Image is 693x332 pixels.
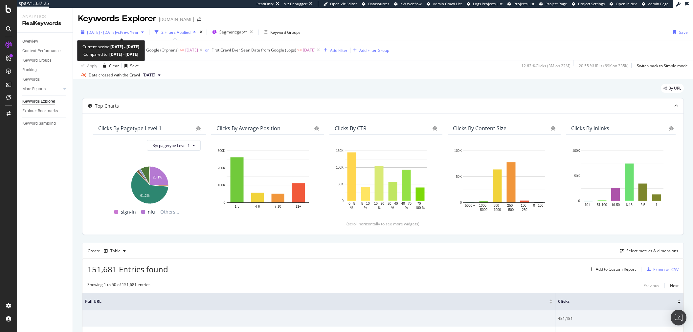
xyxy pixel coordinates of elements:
text: 100K [218,184,226,187]
span: Others... [158,208,182,216]
span: Logs Projects List [473,1,503,6]
text: 0 [578,199,580,203]
div: times [198,29,204,35]
button: [DATE] [140,71,163,79]
text: 500 [508,208,514,212]
a: Datasources [362,1,389,7]
button: 2 Filters Applied [152,27,198,37]
button: Save [122,60,139,71]
div: Content Performance [22,48,60,54]
span: Open in dev [616,1,637,6]
text: 50K [338,182,344,186]
button: Select metrics & dimensions [617,247,678,255]
button: Table [101,246,128,256]
div: Table [110,249,121,253]
div: Clicks By Average Position [216,125,280,132]
a: Open Viz Editor [324,1,357,7]
text: 2-5 [640,203,645,207]
a: Explorer Bookmarks [22,108,68,114]
text: 5000 [480,208,488,212]
text: 50K [574,174,580,178]
div: Analytics [22,13,67,20]
div: Open Intercom Messenger [671,310,686,325]
div: (scroll horizontally to see more widgets) [90,221,676,227]
text: 1-3 [235,205,239,208]
div: Select metrics & dimensions [626,248,678,254]
span: nlu [148,208,155,216]
a: Overview [22,38,68,45]
text: 10 - 20 [374,202,385,206]
div: Clicks By Inlinks [571,125,609,132]
div: Clicks By Content Size [453,125,506,132]
svg: A chart. [453,147,555,213]
span: Clicks [558,299,668,304]
button: or [205,47,209,53]
div: RealKeywords [22,20,67,27]
div: arrow-right-arrow-left [197,17,201,22]
text: 7-10 [275,205,281,208]
div: Add to Custom Report [596,267,636,271]
text: 200K [218,166,226,170]
div: Save [679,30,688,35]
div: Export as CSV [653,267,679,272]
text: % [364,206,367,210]
button: By: pagetype Level 1 [147,140,201,151]
text: 150K [336,149,344,153]
text: 250 [522,208,527,212]
text: 300K [218,149,226,153]
text: 1000 - [479,204,488,207]
button: Next [670,282,679,290]
a: Project Settings [572,1,605,7]
div: Explorer Bookmarks [22,108,58,114]
span: Datasources [368,1,389,6]
button: Segment:gap/* [210,27,256,37]
button: Switch back to Simple mode [634,60,688,71]
a: Logs Projects List [467,1,503,7]
a: Admin Crawl List [427,1,462,7]
text: 0 - 5 [348,202,355,206]
span: Admin Crawl List [433,1,462,6]
text: 100K [454,149,462,153]
text: 70 - [417,202,423,206]
a: Content Performance [22,48,68,54]
div: Keyword Groups [270,30,301,35]
div: A chart. [335,147,437,210]
a: Keywords Explorer [22,98,68,105]
span: Admin Page [648,1,668,6]
svg: A chart. [216,147,319,213]
text: 100 % [415,206,425,210]
span: Segment: gap/* [219,29,247,35]
span: 2025 Aug. 20th [143,72,155,78]
div: 481,181 [558,316,681,322]
div: bug [669,126,674,131]
div: 12.62 % Clicks ( 3M on 22M ) [521,63,570,69]
div: Add Filter Group [359,48,389,53]
div: Overview [22,38,38,45]
text: 0 [460,201,462,204]
button: Add to Custom Report [587,264,636,275]
div: [DOMAIN_NAME] [159,16,194,23]
a: More Reports [22,86,61,93]
span: [DATE] [185,46,198,55]
span: Project Settings [578,1,605,6]
div: Apply [87,63,97,69]
div: Showing 1 to 50 of 151,681 entries [87,282,150,290]
text: 6-15 [626,203,633,207]
text: 100K [572,149,580,153]
a: Projects List [507,1,534,7]
span: [DATE] - [DATE] [87,30,116,35]
button: [DATE] - [DATE]vsPrev. Year [78,27,146,37]
text: 20 - 40 [388,202,398,206]
span: First Crawl Ever Seen Date from Google (Logs) [212,47,296,53]
svg: A chart. [571,147,674,210]
button: Add Filter Group [350,46,389,54]
div: Compared to: [83,51,138,58]
span: Projects List [514,1,534,6]
text: 40 - 70 [401,202,412,206]
div: Data crossed with the Crawl [89,72,140,78]
div: bug [433,126,437,131]
svg: A chart. [98,163,201,205]
div: Current period: [82,43,139,51]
